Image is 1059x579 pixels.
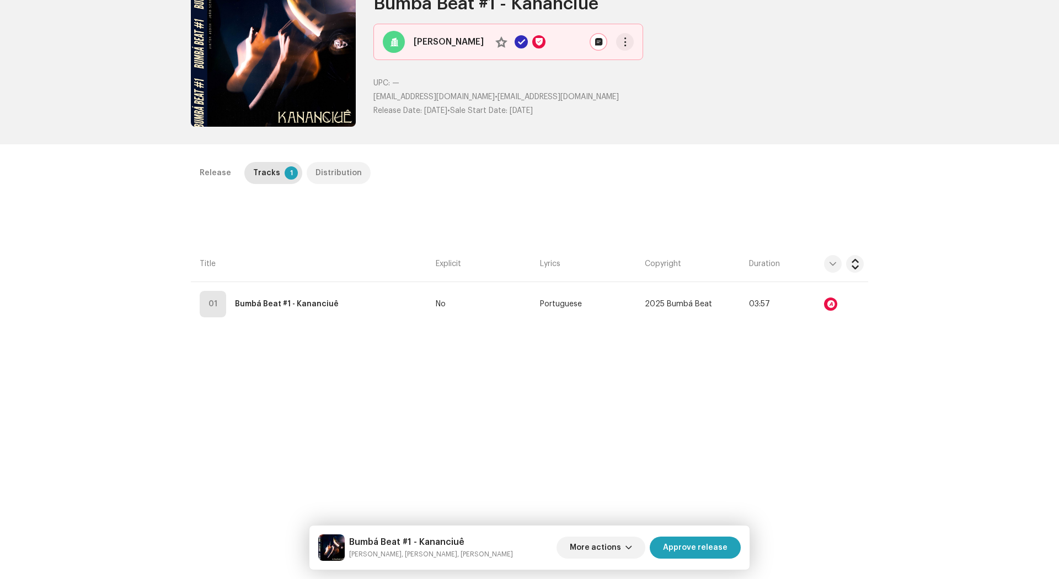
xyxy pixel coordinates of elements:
[414,35,484,48] strong: [PERSON_NAME]
[557,537,645,559] button: More actions
[570,537,621,559] span: More actions
[645,258,681,269] span: Copyright
[285,166,298,180] p-badge: 1
[663,537,728,559] span: Approve release
[318,534,345,561] img: faf66eb0-bbd7-4078-afea-f91ae20cb4ac
[540,300,582,309] span: Portuguese
[373,107,450,115] span: •
[235,293,339,315] strong: Bumbá Beat #1 - Kananciuê
[450,107,507,115] span: Sale Start Date:
[424,107,447,115] span: [DATE]
[749,258,780,269] span: Duration
[645,300,712,309] span: 2025 Bumbá Beat
[540,258,560,269] span: Lyrics
[510,107,533,115] span: [DATE]
[349,549,513,560] small: Bumbá Beat #1 - Kananciuê
[373,107,422,115] span: Release Date:
[498,93,619,101] span: [EMAIL_ADDRESS][DOMAIN_NAME]
[253,162,280,184] div: Tracks
[200,291,226,317] div: 01
[315,162,362,184] div: Distribution
[200,258,216,269] span: Title
[373,91,868,103] p: •
[349,535,513,549] h5: Bumbá Beat #1 - Kananciuê
[392,79,399,87] span: —
[436,300,446,309] span: No
[650,537,741,559] button: Approve release
[436,258,461,269] span: Explicit
[200,162,231,184] div: Release
[749,300,770,308] span: 03:57
[373,93,495,101] span: [EMAIL_ADDRESS][DOMAIN_NAME]
[373,79,390,87] span: UPC:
